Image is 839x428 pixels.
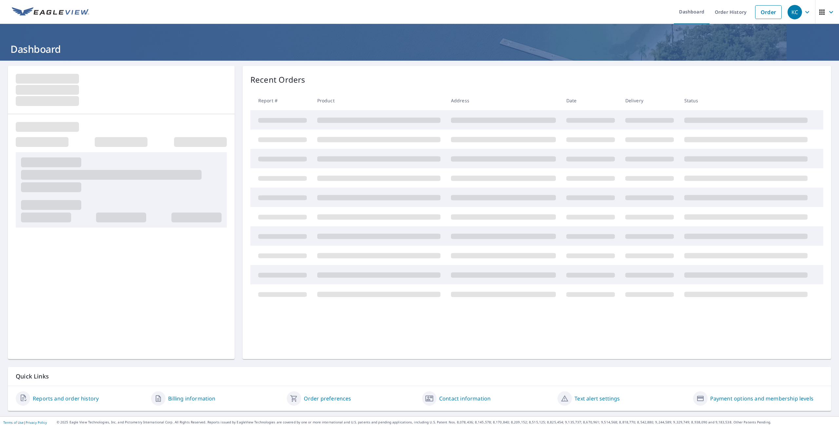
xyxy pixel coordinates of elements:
[33,395,99,402] a: Reports and order history
[755,5,782,19] a: Order
[710,395,813,402] a: Payment options and membership levels
[250,91,312,110] th: Report #
[26,420,47,425] a: Privacy Policy
[439,395,491,402] a: Contact information
[575,395,620,402] a: Text alert settings
[16,372,823,380] p: Quick Links
[57,420,836,425] p: © 2025 Eagle View Technologies, Inc. and Pictometry International Corp. All Rights Reserved. Repo...
[3,420,47,424] p: |
[304,395,351,402] a: Order preferences
[12,7,89,17] img: EV Logo
[8,42,831,56] h1: Dashboard
[620,91,679,110] th: Delivery
[250,74,305,86] p: Recent Orders
[679,91,813,110] th: Status
[788,5,802,19] div: KC
[446,91,561,110] th: Address
[312,91,446,110] th: Product
[168,395,215,402] a: Billing information
[3,420,24,425] a: Terms of Use
[561,91,620,110] th: Date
